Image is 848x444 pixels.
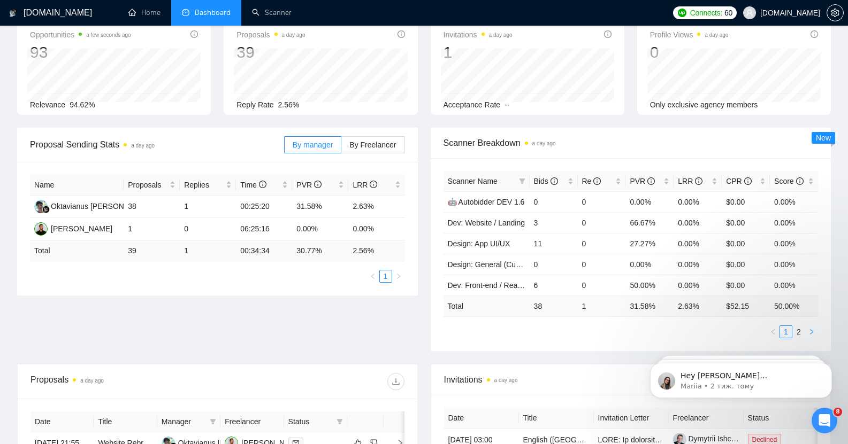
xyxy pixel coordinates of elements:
[530,233,578,254] td: 11
[770,191,818,212] td: 0.00%
[86,32,131,38] time: a few seconds ago
[124,196,180,218] td: 38
[398,30,405,38] span: info-circle
[51,223,112,235] div: [PERSON_NAME]
[674,254,722,275] td: 0.00%
[530,275,578,295] td: 6
[767,325,780,338] button: left
[593,177,601,185] span: info-circle
[349,141,396,149] span: By Freelancer
[34,224,112,232] a: RB[PERSON_NAME]
[278,100,300,109] span: 2.56%
[582,177,601,185] span: Re
[695,177,702,185] span: info-circle
[578,275,626,295] td: 0
[292,240,348,261] td: 30.77 %
[744,408,819,429] th: Status
[674,191,722,212] td: 0.00%
[812,408,837,433] iframe: Intercom live chat
[805,325,818,338] li: Next Page
[722,233,770,254] td: $0.00
[9,5,17,22] img: logo
[236,100,273,109] span: Reply Rate
[34,201,170,210] a: OOOktavianus [PERSON_NAME] Tape
[444,28,513,41] span: Invitations
[292,196,348,218] td: 31.58%
[30,411,94,432] th: Date
[578,191,626,212] td: 0
[594,408,669,429] th: Invitation Letter
[780,326,792,338] a: 1
[448,260,535,269] a: Design: General (Custom)
[578,254,626,275] td: 0
[128,179,167,191] span: Proposals
[746,9,753,17] span: user
[30,373,217,390] div: Proposals
[370,273,376,279] span: left
[334,414,345,430] span: filter
[722,254,770,275] td: $0.00
[578,295,626,316] td: 1
[94,411,157,432] th: Title
[444,295,530,316] td: Total
[162,416,205,427] span: Manager
[551,177,558,185] span: info-circle
[770,212,818,233] td: 0.00%
[678,177,702,185] span: LRR
[650,100,758,109] span: Only exclusive agency members
[796,177,804,185] span: info-circle
[236,28,305,41] span: Proposals
[770,275,818,295] td: 0.00%
[530,254,578,275] td: 0
[673,434,744,443] a: Dymytrii Ishchuk
[236,218,292,240] td: 06:25:16
[30,175,124,196] th: Name
[774,177,803,185] span: Score
[780,325,792,338] li: 1
[444,136,819,150] span: Scanner Breakdown
[519,408,594,429] th: Title
[770,233,818,254] td: 0.00%
[293,141,333,149] span: By manager
[578,212,626,233] td: 0
[625,212,674,233] td: 66.67%
[448,219,525,227] a: Dev: Website / Landing
[523,435,816,444] a: English ([GEOGRAPHIC_DATA]) Voice Actors Needed for Fictional Character Recording
[184,179,224,191] span: Replies
[444,408,519,429] th: Date
[395,273,402,279] span: right
[34,200,48,213] img: OO
[30,28,131,41] span: Opportunities
[379,270,392,283] li: 1
[34,222,48,236] img: RB
[650,28,729,41] span: Profile Views
[348,196,404,218] td: 2.63%
[678,9,686,17] img: upwork-logo.png
[296,181,322,189] span: PVR
[625,295,674,316] td: 31.58 %
[282,32,305,38] time: a day ago
[30,138,284,151] span: Proposal Sending Stats
[348,218,404,240] td: 0.00%
[690,7,722,19] span: Connects:
[770,295,818,316] td: 50.00 %
[182,9,189,16] span: dashboard
[392,270,405,283] button: right
[392,270,405,283] li: Next Page
[448,177,498,185] span: Scanner Name
[190,30,198,38] span: info-circle
[519,178,525,184] span: filter
[647,177,655,185] span: info-circle
[388,377,404,386] span: download
[517,173,528,189] span: filter
[530,295,578,316] td: 38
[195,8,231,17] span: Dashboard
[705,32,728,38] time: a day ago
[51,200,170,212] div: Oktavianus [PERSON_NAME] Tape
[30,42,131,63] div: 93
[444,100,501,109] span: Acceptance Rate
[444,373,818,386] span: Invitations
